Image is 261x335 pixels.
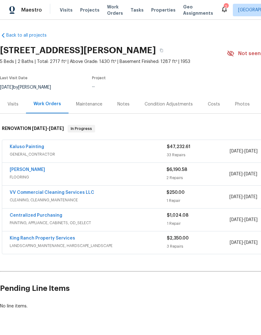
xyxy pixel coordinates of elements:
span: [DATE] [229,172,243,176]
div: 33 Repairs [167,152,230,158]
span: [DATE] [230,240,243,245]
span: - [230,148,258,154]
span: [DATE] [32,126,47,131]
span: LANDSCAPING_MAINTENANCE, HARDSCAPE_LANDSCAPE [10,243,167,249]
span: Properties [151,7,176,13]
span: Maestro [21,7,42,13]
span: [DATE] [244,240,258,245]
span: Project [92,76,106,80]
span: [DATE] [229,195,243,199]
button: Copy Address [156,45,167,56]
span: $47,232.61 [167,145,190,149]
span: [DATE] [230,218,243,222]
span: FLOORING [10,174,166,180]
div: 1 Repair [166,198,229,204]
a: [PERSON_NAME] [10,167,45,172]
span: $2,350.00 [167,236,189,240]
a: VV Commercial Cleaning Services LLC [10,190,94,195]
div: 2 [224,4,228,10]
span: - [230,240,258,246]
span: [DATE] [244,172,257,176]
div: 1 Repair [167,220,230,227]
span: - [229,194,257,200]
span: Projects [80,7,100,13]
h6: RENOVATION [2,125,64,132]
span: [DATE] [244,218,258,222]
span: $1,024.08 [167,213,188,218]
a: Kaluso Painting [10,145,44,149]
span: - [229,171,257,177]
span: CLEANING, CLEANING_MAINTENANCE [10,197,166,203]
span: $6,190.58 [166,167,187,172]
span: Work Orders [107,4,123,16]
span: GENERAL_CONTRACTOR [10,151,167,157]
div: 3 Repairs [167,243,230,250]
div: Costs [208,101,220,107]
span: Tasks [130,8,144,12]
span: [DATE] [49,126,64,131]
span: - [230,217,258,223]
a: King Ranch Property Services [10,236,75,240]
span: [DATE] [230,149,243,153]
div: Condition Adjustments [145,101,193,107]
span: Geo Assignments [183,4,213,16]
span: Visits [60,7,73,13]
div: Visits [8,101,18,107]
span: [DATE] [244,149,258,153]
a: Centralized Purchasing [10,213,62,218]
span: $250.00 [166,190,185,195]
div: ... [92,84,212,88]
span: [DATE] [244,195,257,199]
span: In Progress [68,126,95,132]
span: PAINTING, APPLIANCE, CABINETS, OD_SELECT [10,220,167,226]
div: Maintenance [76,101,102,107]
div: 2 Repairs [166,175,229,181]
span: - [32,126,64,131]
div: Photos [235,101,250,107]
div: Notes [117,101,130,107]
div: Work Orders [33,101,61,107]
